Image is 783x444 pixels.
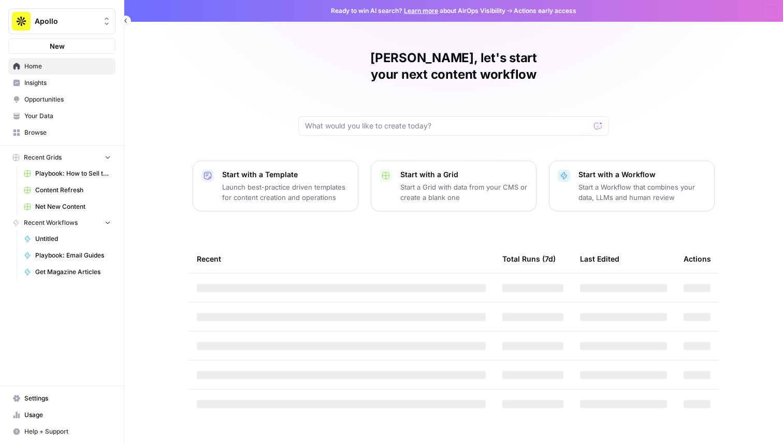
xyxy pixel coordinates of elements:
button: Start with a WorkflowStart a Workflow that combines your data, LLMs and human review [549,161,715,211]
button: Start with a GridStart a Grid with data from your CMS or create a blank one [371,161,536,211]
span: Browse [24,128,111,137]
img: Apollo Logo [12,12,31,31]
a: Get Magazine Articles [19,264,115,280]
p: Start with a Grid [400,169,528,180]
div: Actions [684,245,711,273]
button: Help + Support [8,423,115,440]
span: Playbook: How to Sell to "X" Leads Grid [35,169,111,178]
a: Content Refresh [19,182,115,198]
span: Content Refresh [35,185,111,195]
span: Net New Content [35,202,111,211]
span: Untitled [35,234,111,244]
span: Help + Support [24,427,111,436]
a: Settings [8,390,115,407]
span: New [50,41,65,51]
span: Insights [24,78,111,88]
button: Start with a TemplateLaunch best-practice driven templates for content creation and operations [193,161,358,211]
a: Playbook: How to Sell to "X" Leads Grid [19,165,115,182]
span: Settings [24,394,111,403]
span: Home [24,62,111,71]
div: Total Runs (7d) [502,245,556,273]
div: Last Edited [580,245,619,273]
span: Playbook: Email Guides [35,251,111,260]
a: Net New Content [19,198,115,215]
p: Start with a Workflow [578,169,706,180]
span: Ready to win AI search? about AirOps Visibility [331,6,505,16]
span: Recent Grids [24,153,62,162]
span: Actions early access [514,6,576,16]
a: Learn more [404,7,438,15]
a: Usage [8,407,115,423]
a: Insights [8,75,115,91]
a: Opportunities [8,91,115,108]
button: Recent Grids [8,150,115,165]
a: Playbook: Email Guides [19,247,115,264]
span: Recent Workflows [24,218,78,227]
span: Get Magazine Articles [35,267,111,277]
span: Apollo [35,16,97,26]
span: Opportunities [24,95,111,104]
input: What would you like to create today? [305,121,590,131]
p: Launch best-practice driven templates for content creation and operations [222,182,350,203]
h1: [PERSON_NAME], let's start your next content workflow [298,50,609,83]
a: Your Data [8,108,115,124]
p: Start a Grid with data from your CMS or create a blank one [400,182,528,203]
a: Home [8,58,115,75]
button: Workspace: Apollo [8,8,115,34]
button: Recent Workflows [8,215,115,231]
a: Browse [8,124,115,141]
span: Usage [24,410,111,420]
p: Start with a Template [222,169,350,180]
div: Recent [197,245,486,273]
a: Untitled [19,231,115,247]
span: Your Data [24,111,111,121]
p: Start a Workflow that combines your data, LLMs and human review [578,182,706,203]
button: New [8,38,115,54]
